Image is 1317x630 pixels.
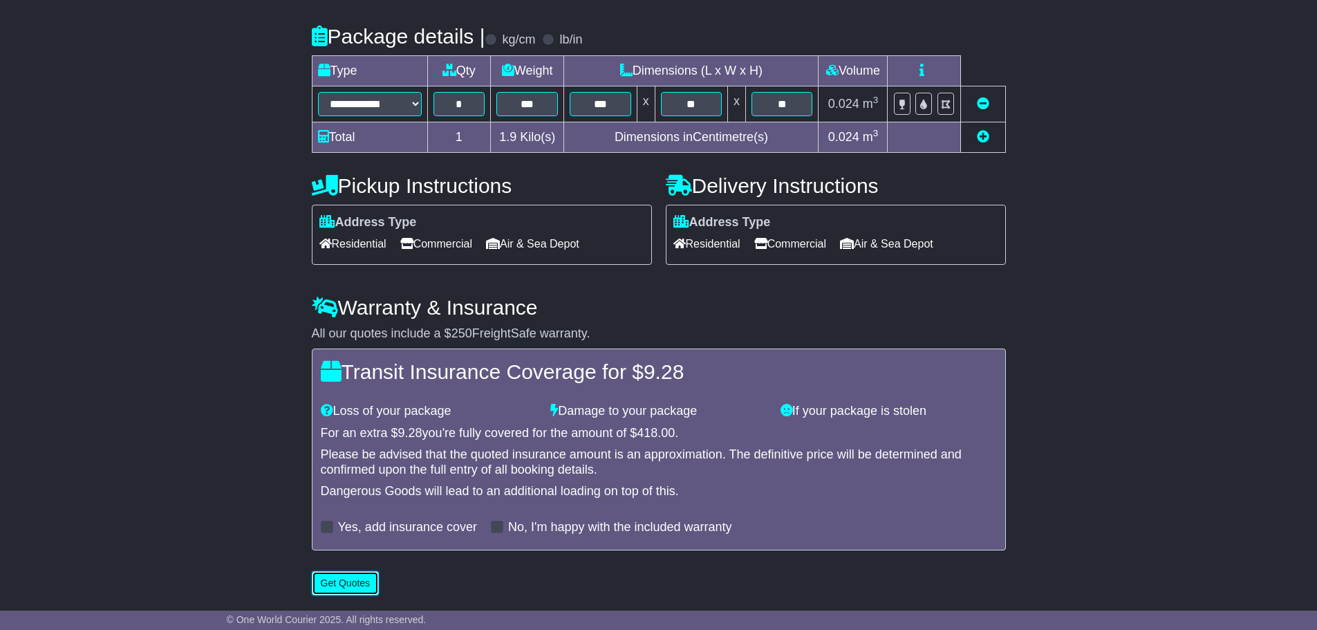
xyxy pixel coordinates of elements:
[338,520,477,535] label: Yes, add insurance cover
[312,122,427,152] td: Total
[227,614,427,625] span: © One World Courier 2025. All rights reserved.
[321,360,997,383] h4: Transit Insurance Coverage for $
[321,426,997,441] div: For an extra $ you're fully covered for the amount of $ .
[321,484,997,499] div: Dangerous Goods will lead to an additional loading on top of this.
[319,215,417,230] label: Address Type
[319,233,386,254] span: Residential
[314,404,544,419] div: Loss of your package
[312,296,1006,319] h4: Warranty & Insurance
[637,426,675,440] span: 418.00
[819,55,888,86] td: Volume
[427,122,491,152] td: 1
[451,326,472,340] span: 250
[559,33,582,48] label: lb/in
[644,360,684,383] span: 9.28
[840,233,933,254] span: Air & Sea Depot
[728,86,746,122] td: x
[774,404,1004,419] div: If your package is stolen
[312,174,652,197] h4: Pickup Instructions
[673,233,740,254] span: Residential
[508,520,732,535] label: No, I'm happy with the included warranty
[863,130,879,144] span: m
[873,128,879,138] sup: 3
[666,174,1006,197] h4: Delivery Instructions
[398,426,422,440] span: 9.28
[400,233,472,254] span: Commercial
[673,215,771,230] label: Address Type
[312,55,427,86] td: Type
[321,447,997,477] div: Please be advised that the quoted insurance amount is an approximation. The definitive price will...
[977,130,989,144] a: Add new item
[863,97,879,111] span: m
[491,55,564,86] td: Weight
[502,33,535,48] label: kg/cm
[312,25,485,48] h4: Package details |
[564,55,819,86] td: Dimensions (L x W x H)
[312,326,1006,342] div: All our quotes include a $ FreightSafe warranty.
[486,233,579,254] span: Air & Sea Depot
[828,97,859,111] span: 0.024
[427,55,491,86] td: Qty
[977,97,989,111] a: Remove this item
[873,95,879,105] sup: 3
[543,404,774,419] div: Damage to your package
[828,130,859,144] span: 0.024
[312,571,380,595] button: Get Quotes
[637,86,655,122] td: x
[491,122,564,152] td: Kilo(s)
[754,233,826,254] span: Commercial
[564,122,819,152] td: Dimensions in Centimetre(s)
[499,130,516,144] span: 1.9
